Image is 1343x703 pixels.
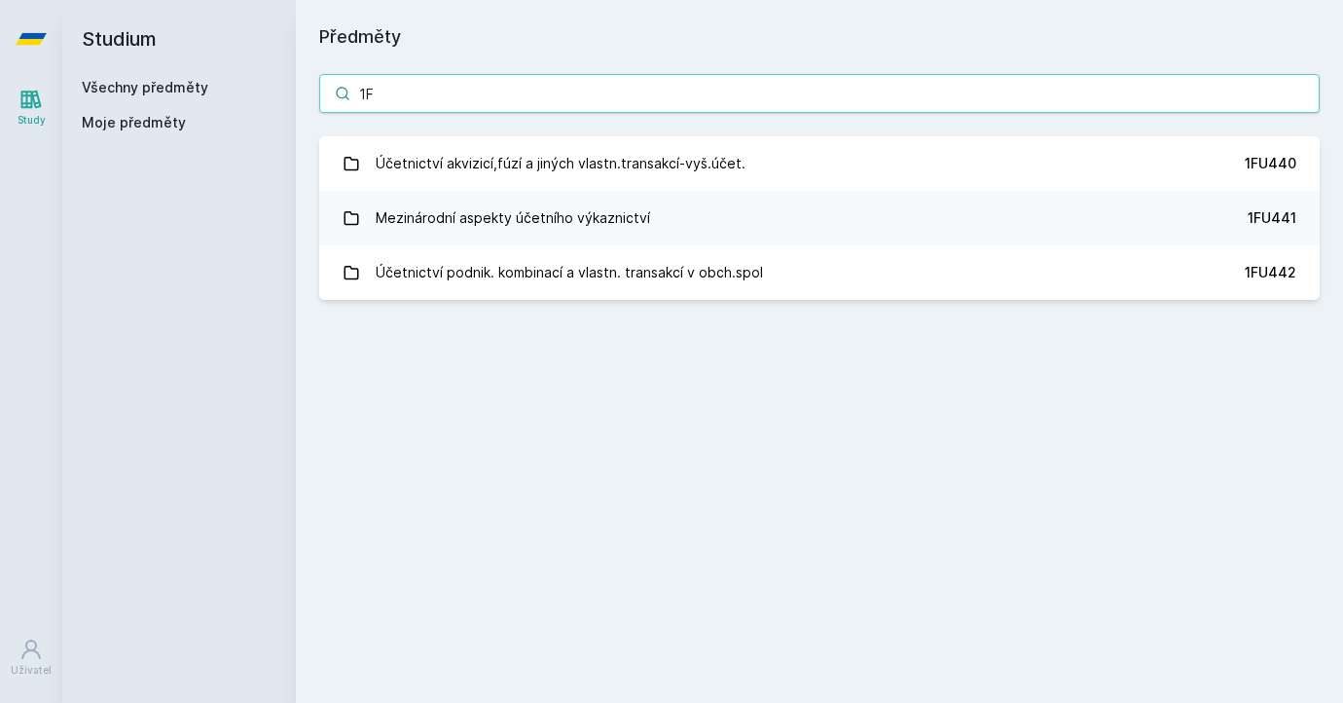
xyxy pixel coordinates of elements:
[319,23,1320,51] h1: Předměty
[319,245,1320,300] a: Účetnictví podnik. kombinací a vlastn. transakcí v obch.spol 1FU442
[82,79,208,95] a: Všechny předměty
[376,253,763,292] div: Účetnictví podnik. kombinací a vlastn. transakcí v obch.spol
[319,136,1320,191] a: Účetnictví akvizicí,fúzí a jiných vlastn.transakcí-vyš.účet. 1FU440
[1245,263,1296,282] div: 1FU442
[4,78,58,137] a: Study
[376,144,745,183] div: Účetnictví akvizicí,fúzí a jiných vlastn.transakcí-vyš.účet.
[1245,154,1296,173] div: 1FU440
[1248,208,1296,228] div: 1FU441
[319,74,1320,113] input: Název nebo ident předmětu…
[82,113,186,132] span: Moje předměty
[376,199,650,238] div: Mezinárodní aspekty účetního výkaznictví
[319,191,1320,245] a: Mezinárodní aspekty účetního výkaznictví 1FU441
[11,663,52,678] div: Uživatel
[4,628,58,687] a: Uživatel
[18,113,46,128] div: Study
